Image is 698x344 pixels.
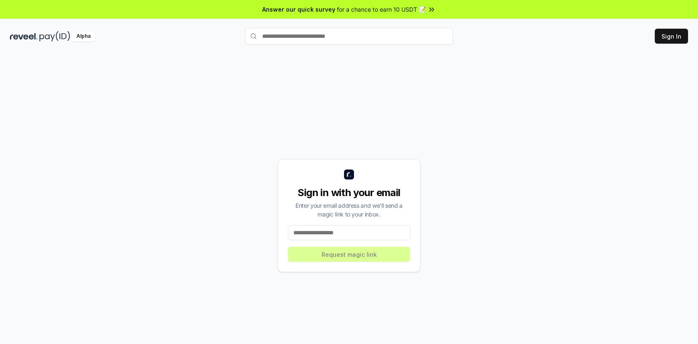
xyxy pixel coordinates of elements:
[262,5,335,14] span: Answer our quick survey
[288,201,410,219] div: Enter your email address and we’ll send a magic link to your inbox.
[72,31,95,42] div: Alpha
[288,186,410,199] div: Sign in with your email
[344,170,354,179] img: logo_small
[337,5,426,14] span: for a chance to earn 10 USDT 📝
[655,29,688,44] button: Sign In
[10,31,38,42] img: reveel_dark
[39,31,70,42] img: pay_id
